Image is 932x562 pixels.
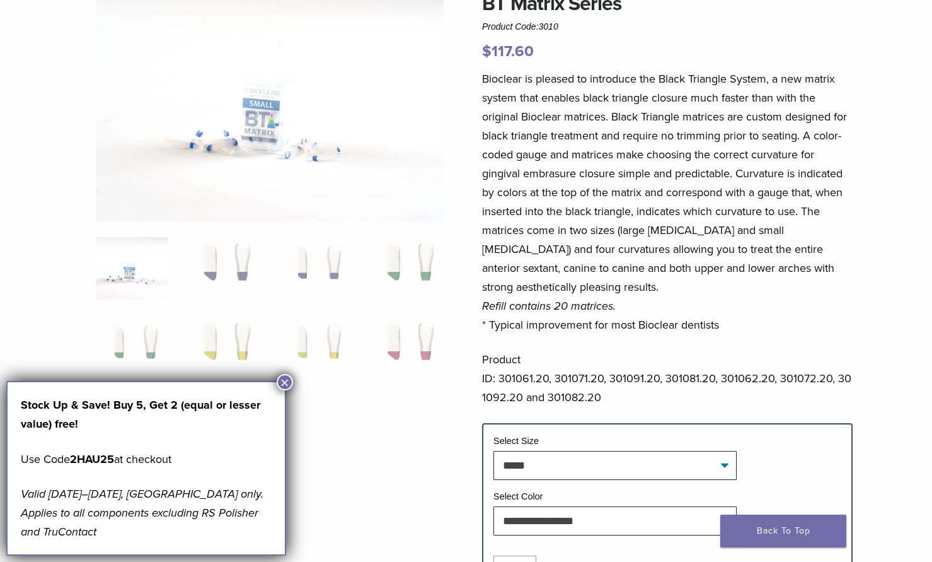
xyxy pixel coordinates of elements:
[482,42,534,61] bdi: 117.60
[279,317,352,380] img: BT Matrix Series - Image 7
[493,436,539,446] label: Select Size
[720,515,846,547] a: Back To Top
[482,69,853,334] p: Bioclear is pleased to introduce the Black Triangle System, a new matrix system that enables blac...
[371,237,443,300] img: BT Matrix Series - Image 4
[539,21,558,32] span: 3010
[187,317,260,380] img: BT Matrix Series - Image 6
[371,317,443,380] img: BT Matrix Series - Image 8
[493,491,543,501] label: Select Color
[21,398,260,431] strong: Stock Up & Save! Buy 5, Get 2 (equal or lesser value) free!
[482,299,616,313] em: Refill contains 20 matrices.
[279,237,352,300] img: BT Matrix Series - Image 3
[187,237,260,300] img: BT Matrix Series - Image 2
[482,21,558,32] span: Product Code:
[277,374,293,390] button: Close
[21,487,263,539] em: Valid [DATE]–[DATE], [GEOGRAPHIC_DATA] only. Applies to all components excluding RS Polisher and ...
[482,350,853,407] p: Product ID: 301061.20, 301071.20, 301091.20, 301081.20, 301062.20, 301072.20, 301092.20 and 30108...
[96,317,168,380] img: BT Matrix Series - Image 5
[96,237,168,300] img: Anterior-Black-Triangle-Series-Matrices-324x324.jpg
[482,42,492,61] span: $
[21,450,272,469] p: Use Code at checkout
[70,452,114,466] strong: 2HAU25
